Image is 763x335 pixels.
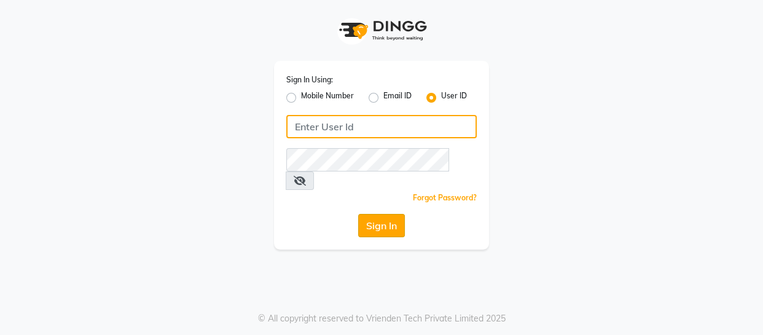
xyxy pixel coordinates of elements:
[358,214,405,237] button: Sign In
[286,74,333,85] label: Sign In Using:
[301,90,354,105] label: Mobile Number
[286,148,449,171] input: Username
[286,115,477,138] input: Username
[332,12,431,49] img: logo1.svg
[383,90,412,105] label: Email ID
[413,193,477,202] a: Forgot Password?
[441,90,467,105] label: User ID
